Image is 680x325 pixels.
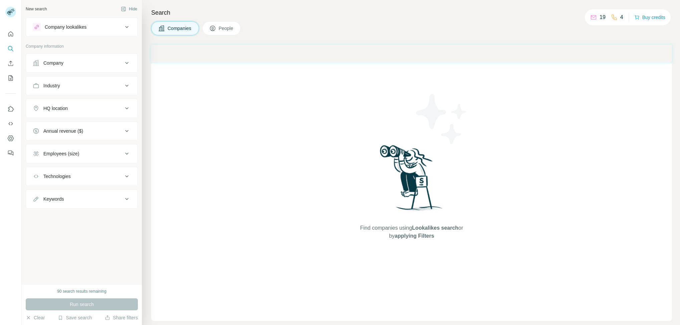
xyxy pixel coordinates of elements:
[26,123,138,139] button: Annual revenue ($)
[43,196,64,202] div: Keywords
[26,55,138,71] button: Company
[43,173,71,180] div: Technologies
[634,13,665,22] button: Buy credits
[5,118,16,130] button: Use Surfe API
[26,100,138,116] button: HQ location
[105,314,138,321] button: Share filters
[26,168,138,184] button: Technologies
[5,132,16,144] button: Dashboard
[377,143,446,218] img: Surfe Illustration - Woman searching with binoculars
[57,288,106,294] div: 90 search results remaining
[58,314,92,321] button: Save search
[219,25,234,32] span: People
[358,224,465,240] span: Find companies using or by
[620,13,623,21] p: 4
[45,24,86,30] div: Company lookalikes
[26,19,138,35] button: Company lookalikes
[5,28,16,40] button: Quick start
[43,128,83,134] div: Annual revenue ($)
[43,105,68,112] div: HQ location
[151,8,672,17] h4: Search
[412,89,472,149] img: Surfe Illustration - Stars
[26,6,47,12] div: New search
[395,233,434,239] span: applying Filters
[26,78,138,94] button: Industry
[5,43,16,55] button: Search
[26,314,45,321] button: Clear
[43,150,79,157] div: Employees (size)
[5,57,16,69] button: Enrich CSV
[26,146,138,162] button: Employees (size)
[116,4,142,14] button: Hide
[412,225,458,231] span: Lookalikes search
[5,72,16,84] button: My lists
[26,191,138,207] button: Keywords
[5,147,16,159] button: Feedback
[600,13,606,21] p: 19
[168,25,192,32] span: Companies
[151,45,672,62] iframe: Banner
[5,103,16,115] button: Use Surfe on LinkedIn
[26,43,138,49] p: Company information
[43,60,63,66] div: Company
[43,82,60,89] div: Industry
